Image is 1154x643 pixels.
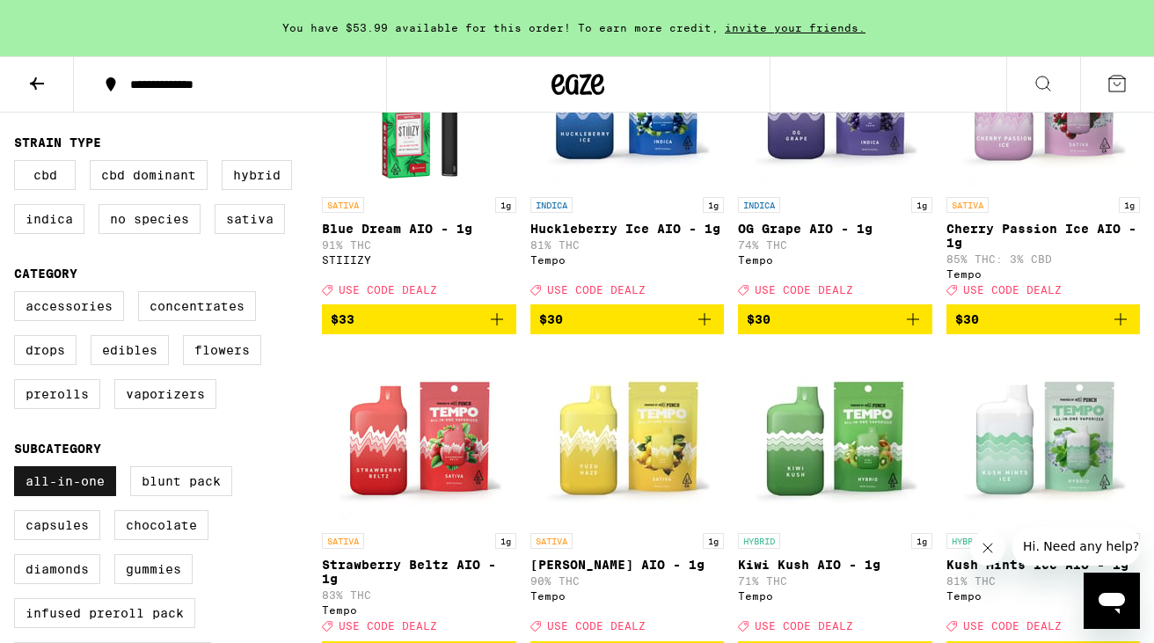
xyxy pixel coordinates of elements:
p: SATIVA [322,197,364,213]
a: Open page for Blue Dream AIO - 1g from STIIIZY [322,12,516,304]
p: 1g [911,197,932,213]
a: Open page for Cherry Passion Ice AIO - 1g from Tempo [946,12,1141,304]
p: OG Grape AIO - 1g [738,222,932,236]
button: Add to bag [738,304,932,334]
label: No Species [99,204,201,234]
p: Huckleberry Ice AIO - 1g [530,222,725,236]
div: Tempo [322,604,516,616]
iframe: Close message [970,530,1005,566]
label: Indica [14,204,84,234]
div: Tempo [946,590,1141,602]
div: STIIIZY [322,254,516,266]
p: 1g [495,533,516,549]
p: 1g [703,197,724,213]
label: Vaporizers [114,379,216,409]
p: Kush Mints Ice AIO - 1g [946,558,1141,572]
p: SATIVA [530,533,573,549]
label: Prerolls [14,379,100,409]
label: Concentrates [138,291,256,321]
span: USE CODE DEALZ [547,621,646,632]
iframe: Button to launch messaging window [1084,573,1140,629]
p: 90% THC [530,575,725,587]
legend: Subcategory [14,442,101,456]
span: $30 [747,312,771,326]
button: Add to bag [530,304,725,334]
iframe: Message from company [1012,527,1140,566]
p: Strawberry Beltz AIO - 1g [322,558,516,586]
span: USE CODE DEALZ [963,284,1062,296]
label: Diamonds [14,554,100,584]
img: Tempo - Strawberry Beltz AIO - 1g [331,348,507,524]
p: Cherry Passion Ice AIO - 1g [946,222,1141,250]
span: You have $53.99 available for this order! To earn more credit, [282,22,719,33]
p: 1g [911,533,932,549]
div: Tempo [946,268,1141,280]
div: Tempo [738,590,932,602]
span: $30 [955,312,979,326]
span: USE CODE DEALZ [755,621,853,632]
legend: Strain Type [14,135,101,150]
a: Open page for Kush Mints Ice AIO - 1g from Tempo [946,348,1141,640]
label: Accessories [14,291,124,321]
label: Hybrid [222,160,292,190]
span: USE CODE DEALZ [339,284,437,296]
label: All-In-One [14,466,116,496]
p: 1g [703,533,724,549]
p: 83% THC [322,589,516,601]
img: Tempo - Kiwi Kush AIO - 1g [747,348,923,524]
p: 74% THC [738,239,932,251]
p: 85% THC: 3% CBD [946,253,1141,265]
a: Open page for Yuzu Haze AIO - 1g from Tempo [530,348,725,640]
label: Capsules [14,510,100,540]
img: Tempo - Yuzu Haze AIO - 1g [539,348,715,524]
label: Gummies [114,554,193,584]
p: SATIVA [946,197,989,213]
label: Chocolate [114,510,208,540]
p: 81% THC [530,239,725,251]
span: invite your friends. [719,22,872,33]
label: Blunt Pack [130,466,232,496]
label: Infused Preroll Pack [14,598,195,628]
a: Open page for Huckleberry Ice AIO - 1g from Tempo [530,12,725,304]
span: USE CODE DEALZ [963,621,1062,632]
p: HYBRID [738,533,780,549]
label: Edibles [91,335,169,365]
p: Kiwi Kush AIO - 1g [738,558,932,572]
p: 91% THC [322,239,516,251]
a: Open page for Kiwi Kush AIO - 1g from Tempo [738,348,932,640]
label: CBD Dominant [90,160,208,190]
span: USE CODE DEALZ [547,284,646,296]
div: Tempo [738,254,932,266]
div: Tempo [530,254,725,266]
label: Sativa [215,204,285,234]
button: Add to bag [946,304,1141,334]
a: Open page for Strawberry Beltz AIO - 1g from Tempo [322,348,516,640]
p: 1g [495,197,516,213]
p: 1g [1119,197,1140,213]
p: [PERSON_NAME] AIO - 1g [530,558,725,572]
label: Drops [14,335,77,365]
p: HYBRID [946,533,989,549]
label: Flowers [183,335,261,365]
img: Tempo - Kush Mints Ice AIO - 1g [955,348,1131,524]
button: Add to bag [322,304,516,334]
div: Tempo [530,590,725,602]
p: INDICA [530,197,573,213]
span: USE CODE DEALZ [755,284,853,296]
label: CBD [14,160,76,190]
legend: Category [14,267,77,281]
p: 81% THC [946,575,1141,587]
p: Blue Dream AIO - 1g [322,222,516,236]
span: USE CODE DEALZ [339,621,437,632]
p: INDICA [738,197,780,213]
p: SATIVA [322,533,364,549]
span: $33 [331,312,354,326]
p: 71% THC [738,575,932,587]
span: $30 [539,312,563,326]
a: Open page for OG Grape AIO - 1g from Tempo [738,12,932,304]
